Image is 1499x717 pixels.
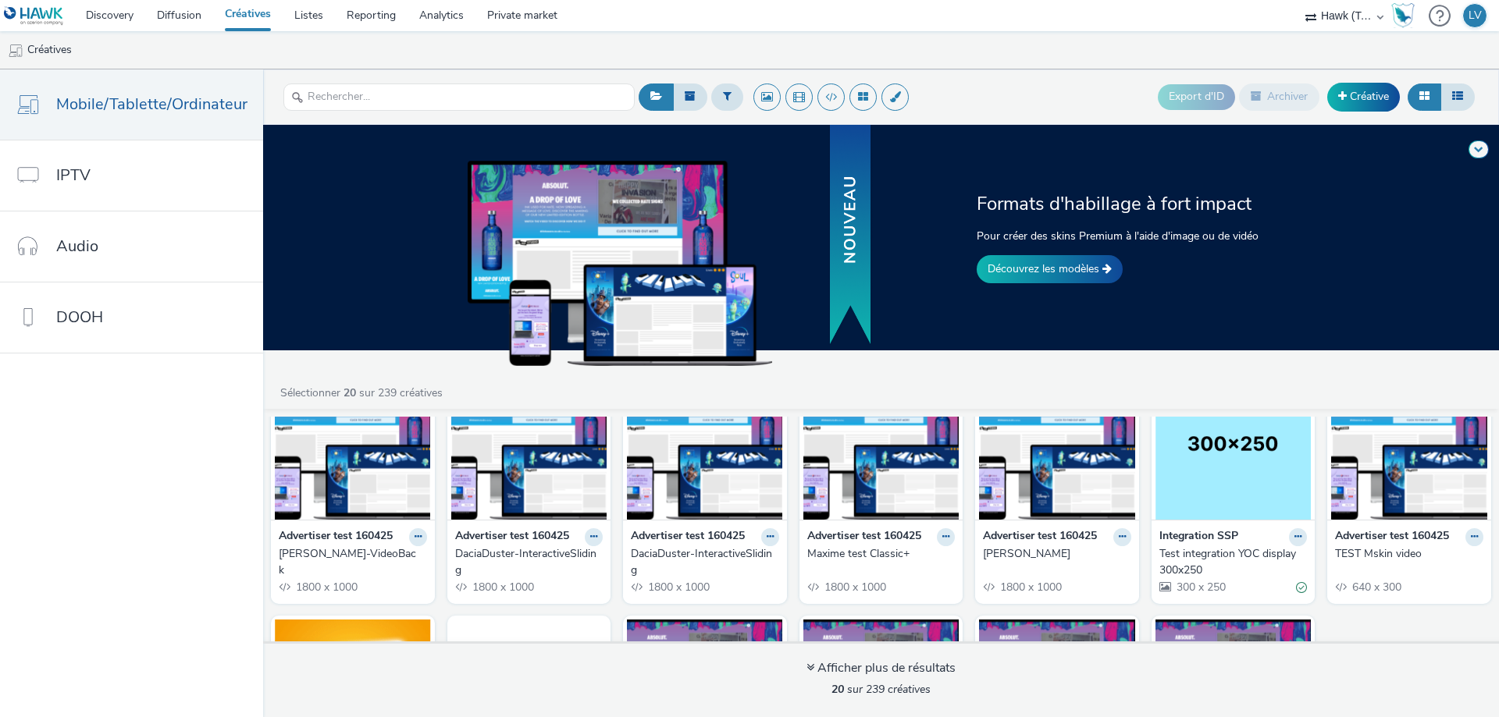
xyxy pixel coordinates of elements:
[1351,580,1401,595] span: 640 x 300
[1158,84,1235,109] button: Export d'ID
[1155,367,1312,520] img: Test integration YOC display 300x250 visual
[831,682,931,697] span: sur 239 créatives
[631,546,779,578] a: DaciaDuster-InteractiveSliding
[1159,546,1308,578] a: Test integration YOC display 300x250
[1327,83,1400,111] a: Créative
[823,580,886,595] span: 1800 x 1000
[56,164,91,186] span: IPTV
[1335,546,1477,562] div: TEST Mskin video
[983,546,1125,562] div: [PERSON_NAME]
[279,528,393,546] strong: Advertiser test 160425
[807,546,956,562] a: Maxime test Classic+
[1440,83,1475,110] button: Liste
[807,528,921,546] strong: Advertiser test 160425
[344,385,356,400] strong: 20
[999,580,1062,595] span: 1800 x 1000
[1296,580,1307,596] div: Valide
[8,43,23,59] img: mobile
[4,6,64,26] img: undefined Logo
[807,546,949,562] div: Maxime test Classic+
[56,93,247,115] span: Mobile/Tablette/Ordinateur
[1239,83,1319,110] button: Archiver
[1408,83,1441,110] button: Grille
[455,546,604,578] a: DaciaDuster-InteractiveSliding
[1469,4,1482,27] div: LV
[56,235,98,257] span: Audio
[279,385,449,400] a: Sélectionner sur 239 créatives
[1159,546,1301,578] div: Test integration YOC display 300x250
[827,122,874,348] img: banner with new text
[977,191,1277,216] h2: Formats d'habillage à fort impact
[275,367,431,520] img: Bwin Sliding-VideoBack visual
[471,580,534,595] span: 1800 x 1000
[803,367,960,520] img: Maxime test Classic+ visual
[806,659,956,677] div: Afficher plus de résultats
[983,528,1097,546] strong: Advertiser test 160425
[283,83,635,111] input: Rechercher...
[56,306,103,328] span: DOOH
[979,367,1135,520] img: Maxime test visual
[831,682,844,697] strong: 20
[1335,546,1483,562] a: TEST Mskin video
[1335,528,1449,546] strong: Advertiser test 160425
[279,546,427,578] a: [PERSON_NAME]-VideoBack
[1391,3,1415,28] img: Hawk Academy
[451,367,607,520] img: DaciaDuster-InteractiveSliding visual
[977,228,1277,244] p: Pour créer des skins Premium à l'aide d'image ou de vidéo
[1175,580,1226,595] span: 300 x 250
[468,161,772,365] img: example of skins on dekstop, tablet and mobile devices
[455,546,597,578] div: DaciaDuster-InteractiveSliding
[646,580,710,595] span: 1800 x 1000
[983,546,1131,562] a: [PERSON_NAME]
[294,580,358,595] span: 1800 x 1000
[279,546,421,578] div: [PERSON_NAME]-VideoBack
[1331,367,1487,520] img: TEST Mskin video visual
[631,546,773,578] div: DaciaDuster-InteractiveSliding
[631,528,745,546] strong: Advertiser test 160425
[977,255,1123,283] a: Découvrez les modèles
[455,528,569,546] strong: Advertiser test 160425
[1391,3,1421,28] a: Hawk Academy
[627,367,783,520] img: DaciaDuster-InteractiveSliding visual
[1159,528,1238,546] strong: Integration SSP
